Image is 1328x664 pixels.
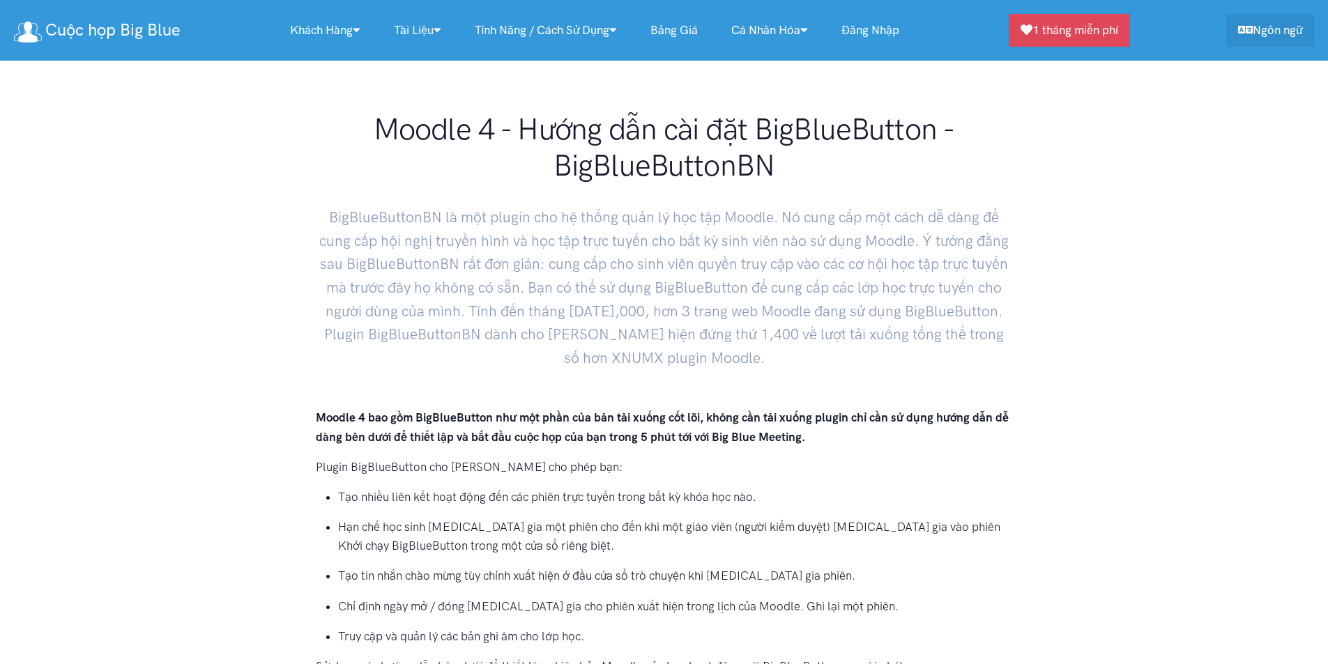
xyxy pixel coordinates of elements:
[825,15,916,45] a: Đăng nhập
[377,15,458,45] a: Tài liệu
[14,15,181,45] a: Cuộc họp Big Blue
[14,22,42,43] img: Logo
[1226,14,1314,47] a: Ngôn ngữ
[316,194,1013,369] p: BigBlueButtonBN là một plugin cho hệ thống quản lý học tập Moodle. Nó cung cấp một cách dễ dàng đ...
[458,15,634,45] a: Tính năng / Cách sử dụng
[273,15,377,45] a: Khách hàng
[338,566,1013,585] p: Tạo tin nhắn chào mừng tùy chỉnh xuất hiện ở đầu cửa sổ trò chuyện khi [MEDICAL_DATA] gia phiên.
[316,410,1009,443] strong: Moodle 4 bao gồm BigBlueButton như một phần của bản tải xuống cốt lõi, không cần tải xuống plugin...
[338,518,1013,555] p: Hạn chế học sinh [MEDICAL_DATA] gia một phiên cho đến khi một giáo viên (người kiểm duyệt) [MEDIC...
[338,597,1013,616] p: Chỉ định ngày mở / đóng [MEDICAL_DATA] gia cho phiên xuất hiện trong lịch của Moodle. Ghi lại một...
[338,488,1013,507] p: Tạo nhiều liên kết hoạt động đến các phiên trực tuyến trong bất kỳ khóa học nào.
[715,15,825,45] a: cá nhân hóa
[1009,14,1130,47] a: 1 tháng miễn phí
[634,15,715,45] a: Bảng giá
[316,458,1013,477] p: Plugin BigBlueButton cho [PERSON_NAME] cho phép bạn:
[316,111,1013,183] h1: Moodle 4 - Hướng dẫn cài đặt BigBlueButton - BigBlueButtonBN
[338,627,1013,646] p: Truy cập và quản lý các bản ghi âm cho lớp học.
